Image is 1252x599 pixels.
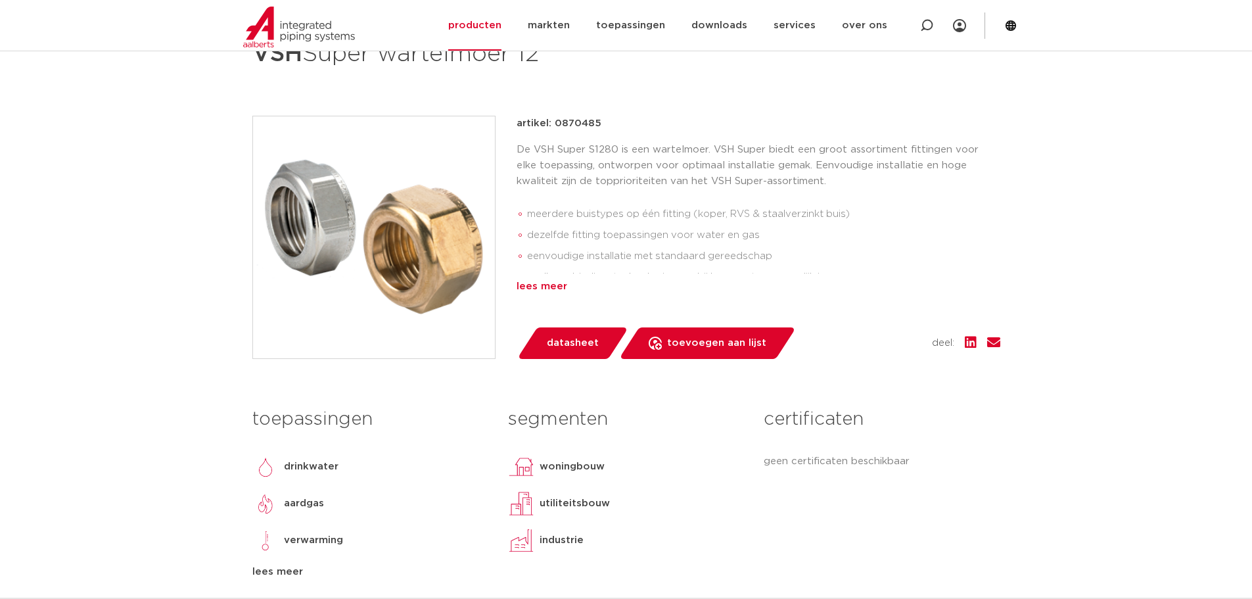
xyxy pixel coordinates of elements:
[527,225,1000,246] li: dezelfde fitting toepassingen voor water en gas
[540,533,584,548] p: industrie
[508,527,534,554] img: industrie
[284,496,324,512] p: aardgas
[764,454,1000,469] p: geen certificaten beschikbaar
[764,406,1000,433] h3: certificaten
[253,116,495,358] img: Product Image for VSH Super wartelmoer 12
[527,267,1000,288] li: snelle verbindingstechnologie waarbij her-montage mogelijk is
[508,406,744,433] h3: segmenten
[932,335,954,351] span: deel:
[284,533,343,548] p: verwarming
[517,116,601,132] p: artikel: 0870485
[252,491,279,517] img: aardgas
[508,454,534,480] img: woningbouw
[252,564,488,580] div: lees meer
[540,496,610,512] p: utiliteitsbouw
[547,333,599,354] span: datasheet
[667,333,766,354] span: toevoegen aan lijst
[252,42,302,66] strong: VSH
[517,327,628,359] a: datasheet
[252,406,488,433] h3: toepassingen
[252,34,746,74] h1: Super wartelmoer 12
[540,459,605,475] p: woningbouw
[517,279,1000,295] div: lees meer
[508,491,534,517] img: utiliteitsbouw
[527,246,1000,267] li: eenvoudige installatie met standaard gereedschap
[252,527,279,554] img: verwarming
[284,459,338,475] p: drinkwater
[527,204,1000,225] li: meerdere buistypes op één fitting (koper, RVS & staalverzinkt buis)
[252,454,279,480] img: drinkwater
[517,142,1000,189] p: De VSH Super S1280 is een wartelmoer. VSH Super biedt een groot assortiment fittingen voor elke t...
